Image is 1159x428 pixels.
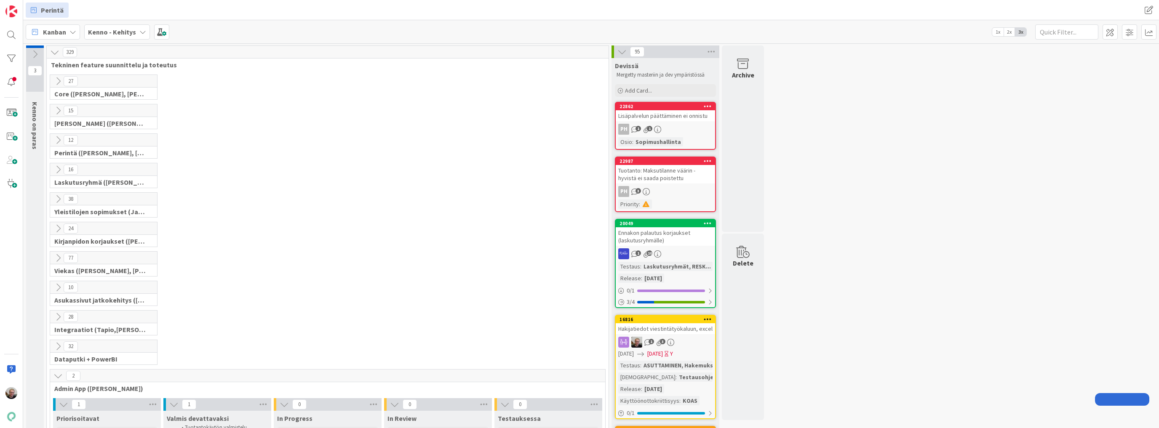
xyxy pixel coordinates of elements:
[647,250,652,256] span: 10
[498,414,541,423] span: Testauksessa
[620,316,715,322] div: 16816
[513,399,527,409] span: 0
[636,250,641,256] span: 1
[64,282,78,292] span: 10
[618,349,634,358] span: [DATE]
[616,220,715,246] div: 20049Ennakon palautus korjaukset (laskutusryhmälle)
[642,274,664,283] div: [DATE]
[676,372,677,382] span: :
[54,90,147,98] span: Core (Pasi, Jussi, JaakkoHä, Jyri, Leo, MikkoK, Väinö, MattiH)
[636,188,641,194] span: 3
[54,149,147,157] span: Perintä (Jaakko, PetriH, MikkoV, Pasi)
[616,110,715,121] div: Lisäpalvelun päättäminen ei onnistu
[54,119,147,128] span: Halti (Sebastian, VilleH, Riikka, Antti, MikkoV, PetriH, PetriM)
[618,396,679,405] div: Käyttöönottokriittisyys
[618,186,629,197] div: PH
[627,298,635,306] span: 3 / 4
[64,341,78,351] span: 32
[5,5,17,17] img: Visit kanbanzone.com
[51,61,598,69] span: Tekninen feature suunnittelu ja toteutus
[5,387,17,399] img: JH
[615,315,716,419] a: 16816Hakijatiedot viestintätyökaluun, excelJH[DATE][DATE]YTestaus:ASUTTAMINEN, Hakemukset[DEMOGRA...
[641,274,642,283] span: :
[1015,28,1026,36] span: 3x
[54,296,147,304] span: Asukassivut jatkokehitys (Rasmus, TommiH, Bella)
[627,286,635,295] span: 0 / 1
[292,399,307,409] span: 0
[618,384,641,393] div: Release
[1004,28,1015,36] span: 2x
[633,137,683,146] div: Sopimushallinta
[26,3,69,18] a: Perintä
[616,316,715,323] div: 16816
[616,103,715,121] div: 22862Lisäpalvelun päättäminen ei onnistu
[639,199,640,209] span: :
[54,237,147,245] span: Kirjanpidon korjaukset (Jussi, JaakkoHä)
[54,355,147,363] span: Dataputki + PowerBI
[616,227,715,246] div: Ennakon palautus korjaukset (laskutusryhmälle)
[642,384,664,393] div: [DATE]
[618,274,641,283] div: Release
[647,349,663,358] span: [DATE]
[182,399,196,409] span: 1
[64,135,78,145] span: 12
[616,157,715,183] div: 22987Tuotanto: Maksutilanne väärin - hyvistä ei saada poistettu
[620,221,715,226] div: 20049
[1035,24,1098,40] input: Quick Filter...
[681,396,700,405] div: KOAS
[64,223,78,234] span: 24
[618,372,676,382] div: [DEMOGRAPHIC_DATA]
[616,165,715,183] div: Tuotanto: Maksutilanne väärin - hyvistä ei saada poistettu
[615,61,638,70] span: Devissä
[615,219,716,308] a: 20049Ennakon palautus korjaukset (laskutusryhmälle)RSTestaus:Laskutusryhmät, RESK...Release:[DATE...
[620,158,715,164] div: 22987
[616,316,715,334] div: 16816Hakijatiedot viestintätyökaluun, excel
[616,297,715,307] div: 3/4
[616,220,715,227] div: 20049
[616,285,715,296] div: 0/1
[56,414,99,423] span: Priorisoitavat
[88,28,136,36] b: Kenno - Kehitys
[616,323,715,334] div: Hakijatiedot viestintätyökaluun, excel
[636,126,641,131] span: 1
[616,408,715,418] div: 0/1
[616,124,715,135] div: PH
[618,248,629,259] img: RS
[618,124,629,135] div: PH
[403,399,417,409] span: 0
[64,165,78,175] span: 16
[54,178,147,186] span: Laskutusryhmä (Antti, Keijo)
[670,349,673,358] div: Y
[616,186,715,197] div: PH
[64,253,78,263] span: 77
[615,157,716,212] a: 22987Tuotanto: Maksutilanne väärin - hyvistä ei saada poistettuPHPriority:
[41,5,64,15] span: Perintä
[616,337,715,348] div: JH
[647,126,652,131] span: 1
[618,199,639,209] div: Priority
[64,106,78,116] span: 15
[616,157,715,165] div: 22987
[625,87,652,94] span: Add Card...
[167,414,229,423] span: Valmis devattavaksi
[63,47,77,57] span: 329
[64,194,78,204] span: 38
[616,103,715,110] div: 22862
[31,102,39,149] span: Kenno on paras
[631,337,642,348] img: JH
[733,258,753,268] div: Delete
[732,70,754,80] div: Archive
[616,248,715,259] div: RS
[677,372,727,382] div: Testausohjeet...
[618,361,640,370] div: Testaus
[640,262,641,271] span: :
[28,66,42,76] span: 3
[641,384,642,393] span: :
[54,207,147,216] span: Yleistilojen sopimukset (Jaakko, VilleP, TommiL, Simo)
[54,266,147,275] span: Viekas (Samuli, Saara, Mika, Pirjo, Keijo, TommiHä, Rasmus)
[992,28,1004,36] span: 1x
[66,371,80,381] span: 2
[620,104,715,109] div: 22862
[640,361,641,370] span: :
[617,72,714,78] p: Mergetty masteriin ja dev ympäristössä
